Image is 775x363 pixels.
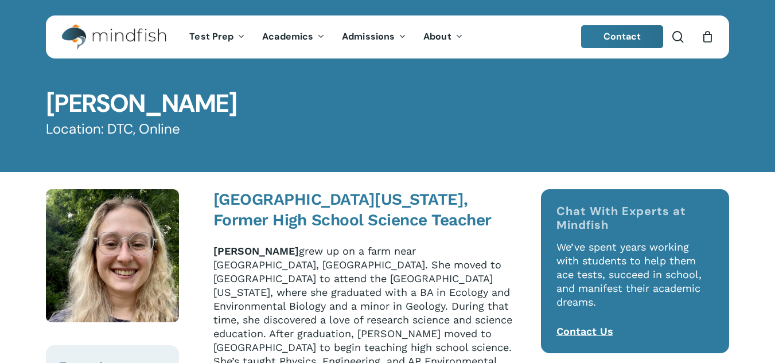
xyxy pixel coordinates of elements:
[333,32,415,42] a: Admissions
[581,25,664,48] a: Contact
[556,204,714,232] h4: Chat With Experts at Mindfish
[181,15,471,58] nav: Main Menu
[603,30,641,42] span: Contact
[46,15,729,58] header: Main Menu
[262,30,313,42] span: Academics
[46,189,179,322] img: IMG 8554 Courtney Garner
[46,91,729,116] h1: [PERSON_NAME]
[181,32,254,42] a: Test Prep
[46,120,180,138] span: Location: DTC, Online
[189,30,233,42] span: Test Prep
[254,32,333,42] a: Academics
[342,30,395,42] span: Admissions
[556,240,714,325] p: We’ve spent years working with students to help them ace tests, succeed in school, and manifest t...
[213,245,299,257] strong: [PERSON_NAME]
[556,325,613,337] a: Contact Us
[415,32,472,42] a: About
[423,30,451,42] span: About
[213,190,492,229] strong: [GEOGRAPHIC_DATA][US_STATE], Former High School Science Teacher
